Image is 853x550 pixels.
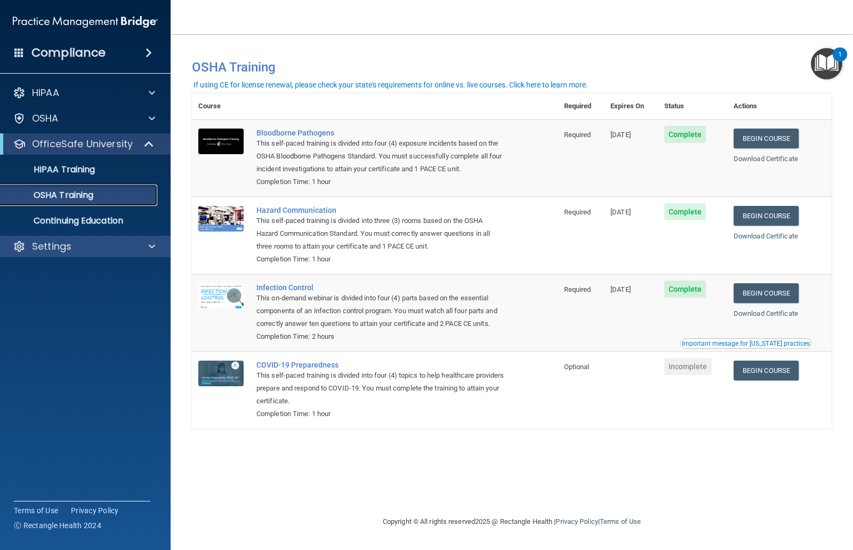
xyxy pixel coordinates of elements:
[256,214,504,253] div: This self-paced training is divided into three (3) rooms based on the OSHA Hazard Communication S...
[13,11,158,33] img: PMB logo
[664,281,706,298] span: Complete
[256,253,504,266] div: Completion Time: 1 hour
[734,361,799,380] a: Begin Course
[734,206,799,226] a: Begin Course
[32,240,71,253] p: Settings
[800,476,840,517] iframe: Drift Widget Chat Controller
[610,208,631,216] span: [DATE]
[256,369,504,408] div: This self-paced training is divided into four (4) topics to help healthcare providers prepare and...
[564,363,590,371] span: Optional
[610,131,631,139] span: [DATE]
[256,129,504,137] a: Bloodborne Pathogens
[13,86,155,99] a: HIPAA
[664,358,712,375] span: Incomplete
[658,93,727,119] th: Status
[558,93,604,119] th: Required
[604,93,657,119] th: Expires On
[256,283,504,292] a: Infection Control
[811,48,842,79] button: Open Resource Center, 1 new notification
[734,309,798,317] a: Download Certificate
[664,126,706,143] span: Complete
[734,283,799,303] a: Begin Course
[564,131,591,139] span: Required
[194,81,588,89] div: If using CE for license renewal, please check your state's requirements for online vs. live cours...
[734,129,799,148] a: Begin Course
[734,155,798,163] a: Download Certificate
[556,517,598,525] a: Privacy Policy
[7,216,152,226] p: Continuing Education
[192,93,250,119] th: Course
[838,54,842,68] div: 1
[734,232,798,240] a: Download Certificate
[317,505,706,539] div: Copyright © All rights reserved 2025 @ Rectangle Health | |
[71,505,119,516] a: Privacy Policy
[727,93,832,119] th: Actions
[256,330,504,343] div: Completion Time: 2 hours
[680,338,811,349] button: Read this if you are a dental practitioner in the state of CA
[256,176,504,188] div: Completion Time: 1 hour
[256,292,504,330] div: This on-demand webinar is divided into four (4) parts based on the essential components of an inf...
[564,285,591,293] span: Required
[31,45,106,60] h4: Compliance
[192,79,590,90] button: If using CE for license renewal, please check your state's requirements for online vs. live cours...
[14,520,101,531] span: Ⓒ Rectangle Health 2024
[32,112,59,125] p: OSHA
[664,203,706,220] span: Complete
[564,208,591,216] span: Required
[256,361,504,369] a: COVID-19 Preparedness
[192,60,832,75] h4: OSHA Training
[610,285,631,293] span: [DATE]
[32,86,59,99] p: HIPAA
[682,340,810,347] div: Important message for [US_STATE] practices
[7,190,93,201] p: OSHA Training
[256,408,504,420] div: Completion Time: 1 hour
[13,138,155,150] a: OfficeSafe University
[14,505,58,516] a: Terms of Use
[256,206,504,214] a: Hazard Communication
[32,138,133,150] p: OfficeSafe University
[13,240,155,253] a: Settings
[600,517,641,525] a: Terms of Use
[13,112,155,125] a: OSHA
[256,137,504,176] div: This self-paced training is divided into four (4) exposure incidents based on the OSHA Bloodborne...
[7,164,95,175] p: HIPAA Training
